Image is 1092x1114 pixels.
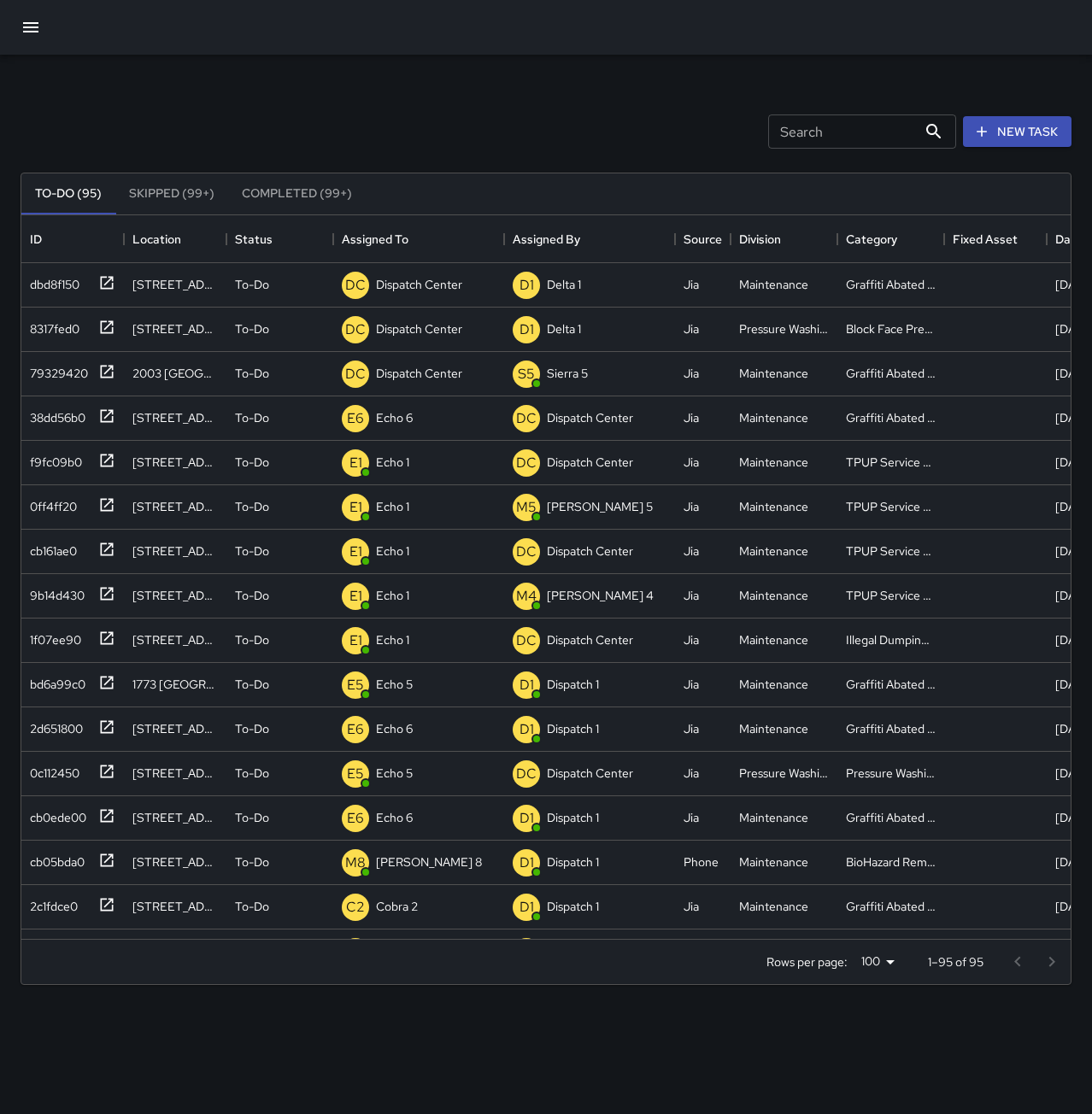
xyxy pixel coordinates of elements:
p: To-Do [235,720,269,737]
div: Maintenance [739,365,808,382]
p: DC [345,275,366,296]
div: Jia [684,454,699,471]
p: Dispatch Center [547,631,633,648]
div: Graffiti Abated Large [846,409,936,426]
div: Jia [684,809,699,826]
div: 0c112450 [23,758,79,782]
p: D1 [520,275,534,296]
p: DC [345,364,366,384]
div: Maintenance [739,587,808,604]
p: [PERSON_NAME] 5 [547,498,653,515]
div: Status [226,215,333,263]
div: 1776 Broadway [132,276,218,293]
div: 415 West Grand Avenue [132,898,218,915]
div: Jia [684,409,699,426]
p: D1 [520,719,534,740]
p: DC [345,320,366,340]
div: Division [739,215,781,263]
div: 8317fed0 [23,314,79,337]
p: Echo 1 [376,587,409,604]
div: Maintenance [739,631,808,648]
p: To-Do [235,676,269,693]
div: Graffiti Abated Large [846,365,936,382]
div: cb161ae0 [23,536,77,560]
p: E1 [349,586,362,607]
div: Category [837,215,944,263]
div: Source [684,215,722,263]
div: 1245 Broadway [132,631,218,648]
p: E1 [349,542,362,562]
p: To-Do [235,542,269,560]
p: Dispatch Center [376,365,462,382]
div: Jia [684,276,699,293]
div: 977241c0 [23,935,83,959]
div: Maintenance [739,409,808,426]
div: f9fc09b0 [23,447,82,471]
div: Jia [684,365,699,382]
p: Delta 1 [547,320,581,337]
button: New Task [963,116,1071,148]
div: Maintenance [739,542,808,560]
div: TPUP Service Requested [846,498,936,515]
p: Echo 1 [376,498,409,515]
div: 2003 Telegraph Avenue [132,365,218,382]
p: DC [516,408,537,429]
p: Dispatch Center [547,409,633,426]
div: dbd8f150 [23,269,79,293]
p: M8 [345,853,366,873]
div: 0ff4ff20 [23,491,77,515]
div: ID [30,215,42,263]
div: ID [21,215,124,263]
div: Graffiti Abated Large [846,898,936,915]
div: Assigned By [513,215,580,263]
p: Delta 1 [547,276,581,293]
div: 79329420 [23,358,88,382]
div: Assigned To [342,215,408,263]
p: To-Do [235,809,269,826]
div: 1773 Broadway [132,676,218,693]
div: BioHazard Removed [846,853,936,871]
div: 1f07ee90 [23,624,81,648]
div: Fixed Asset [944,215,1047,263]
p: To-Do [235,409,269,426]
div: Graffiti Abated Large [846,809,936,826]
p: Dispatch Center [376,320,462,337]
p: Echo 1 [376,542,409,560]
p: 1–95 of 95 [928,953,983,970]
p: E5 [347,675,364,695]
p: M4 [516,586,537,607]
div: Jia [684,676,699,693]
div: 1618 Telegraph Avenue [132,720,218,737]
p: C2 [346,897,365,918]
div: Maintenance [739,809,808,826]
div: Source [675,215,731,263]
p: DC [516,764,537,784]
button: Skipped (99+) [115,173,228,214]
p: Dispatch Center [547,765,633,782]
div: 521 19th Street [132,853,218,871]
p: E1 [349,497,362,518]
p: To-Do [235,898,269,915]
p: To-Do [235,276,269,293]
p: Echo 1 [376,454,409,471]
div: Pressure Washing Hotspot List Completed [846,765,936,782]
p: D1 [520,675,534,695]
p: Dispatch Center [547,454,633,471]
p: DC [516,542,537,562]
p: Echo 5 [376,676,413,693]
div: Graffiti Abated Large [846,276,936,293]
div: Category [846,215,897,263]
div: cb05bda0 [23,847,85,871]
p: Dispatch 1 [547,676,599,693]
div: Jia [684,720,699,737]
div: Graffiti Abated Large [846,720,936,737]
p: Echo 6 [376,720,413,737]
div: 806 Washington Street [132,542,218,560]
div: 2c1fdce0 [23,891,78,915]
p: To-Do [235,853,269,871]
p: D1 [520,320,534,340]
p: [PERSON_NAME] 8 [376,853,482,871]
div: 2d651800 [23,713,83,737]
div: 901 Franklin Street [132,587,218,604]
p: Echo 6 [376,809,413,826]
